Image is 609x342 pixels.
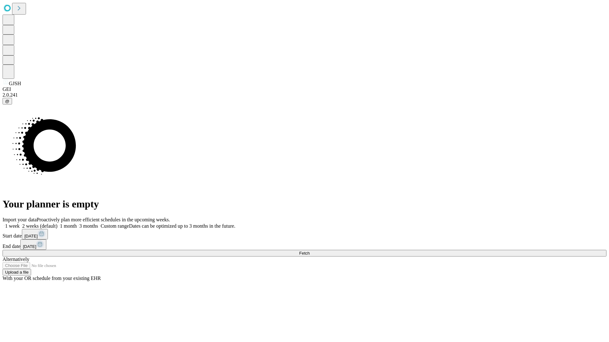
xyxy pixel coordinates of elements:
span: 3 months [79,223,98,229]
button: Upload a file [3,269,31,275]
span: @ [5,99,10,104]
div: Start date [3,229,606,239]
span: 1 week [5,223,20,229]
div: End date [3,239,606,250]
div: 2.0.241 [3,92,606,98]
span: [DATE] [23,244,36,249]
span: Fetch [299,251,310,256]
span: 2 weeks (default) [22,223,57,229]
span: Proactively plan more efficient schedules in the upcoming weeks. [37,217,170,222]
span: Dates can be optimized up to 3 months in the future. [129,223,235,229]
button: Fetch [3,250,606,256]
button: @ [3,98,12,104]
span: Import your data [3,217,37,222]
span: 1 month [60,223,77,229]
button: [DATE] [22,229,48,239]
span: Custom range [101,223,129,229]
div: GEI [3,86,606,92]
button: [DATE] [20,239,46,250]
span: GJSH [9,81,21,86]
h1: Your planner is empty [3,198,606,210]
span: With your OR schedule from your existing EHR [3,275,101,281]
span: Alternatively [3,256,29,262]
span: [DATE] [24,234,38,238]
